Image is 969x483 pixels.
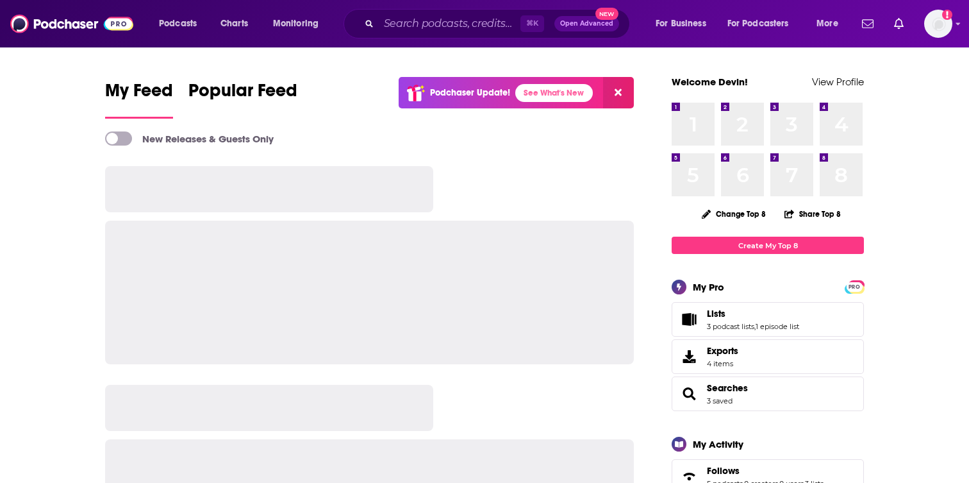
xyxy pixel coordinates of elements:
input: Search podcasts, credits, & more... [379,13,520,34]
span: Lists [707,308,725,319]
div: My Activity [693,438,743,450]
span: ⌘ K [520,15,544,32]
button: Change Top 8 [694,206,774,222]
span: Exports [707,345,738,357]
a: 1 episode list [756,322,799,331]
span: More [816,15,838,33]
span: , [754,322,756,331]
a: Popular Feed [188,80,297,119]
span: Exports [676,348,702,366]
button: Show profile menu [924,10,952,38]
span: Open Advanced [560,21,613,27]
a: Searches [707,382,748,394]
span: Follows [707,465,740,477]
a: 3 podcast lists [707,322,754,331]
span: My Feed [105,80,173,109]
div: My Pro [693,281,724,293]
img: Podchaser - Follow, Share and Rate Podcasts [10,12,133,36]
a: Create My Top 8 [672,237,864,254]
a: Searches [676,385,702,403]
button: open menu [808,13,854,34]
button: open menu [647,13,722,34]
svg: Add a profile image [942,10,952,20]
img: User Profile [924,10,952,38]
a: See What's New [515,84,593,102]
a: New Releases & Guests Only [105,131,274,146]
a: Welcome Devin! [672,76,748,88]
span: Monitoring [273,15,319,33]
a: 3 saved [707,396,733,405]
span: PRO [847,282,862,292]
span: New [595,8,618,20]
a: Follows [707,465,824,477]
span: 4 items [707,359,738,368]
button: open menu [150,13,213,34]
button: open menu [264,13,335,34]
button: Share Top 8 [784,201,841,226]
button: Open AdvancedNew [554,16,619,31]
span: Searches [672,377,864,411]
a: Exports [672,339,864,374]
span: Logged in as sschroeder [924,10,952,38]
div: Search podcasts, credits, & more... [356,9,642,38]
span: Charts [220,15,248,33]
a: Show notifications dropdown [889,13,909,35]
a: View Profile [812,76,864,88]
a: My Feed [105,80,173,119]
a: Charts [212,13,256,34]
a: Lists [707,308,799,319]
button: open menu [719,13,808,34]
a: PRO [847,282,862,291]
span: For Podcasters [727,15,789,33]
span: Podcasts [159,15,197,33]
a: Lists [676,310,702,328]
a: Show notifications dropdown [857,13,879,35]
p: Podchaser Update! [430,87,510,98]
span: Lists [672,302,864,337]
span: Popular Feed [188,80,297,109]
span: For Business [656,15,706,33]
